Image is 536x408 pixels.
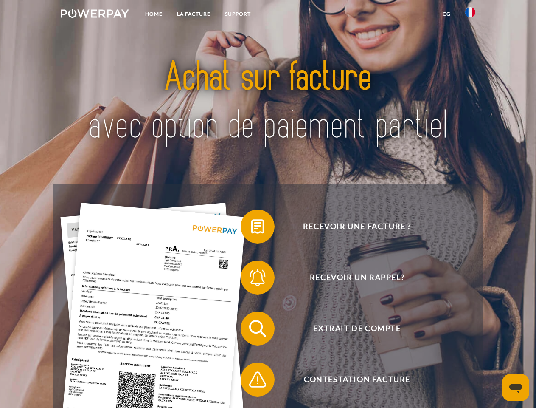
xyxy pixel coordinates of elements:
span: Recevoir un rappel? [253,261,461,295]
span: Recevoir une facture ? [253,210,461,244]
button: Recevoir une facture ? [241,210,461,244]
img: qb_bell.svg [247,267,268,288]
a: LA FACTURE [170,6,218,22]
span: Extrait de compte [253,312,461,346]
img: qb_bill.svg [247,216,268,237]
span: Contestation Facture [253,363,461,397]
a: CG [435,6,458,22]
a: Support [218,6,258,22]
a: Home [138,6,170,22]
img: fr [465,7,475,17]
button: Recevoir un rappel? [241,261,461,295]
img: title-powerpay_fr.svg [81,41,455,163]
button: Contestation Facture [241,363,461,397]
img: qb_search.svg [247,318,268,339]
iframe: Bouton de lancement de la fenêtre de messagerie [502,374,529,401]
img: logo-powerpay-white.svg [61,9,129,18]
button: Extrait de compte [241,312,461,346]
img: qb_warning.svg [247,369,268,390]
